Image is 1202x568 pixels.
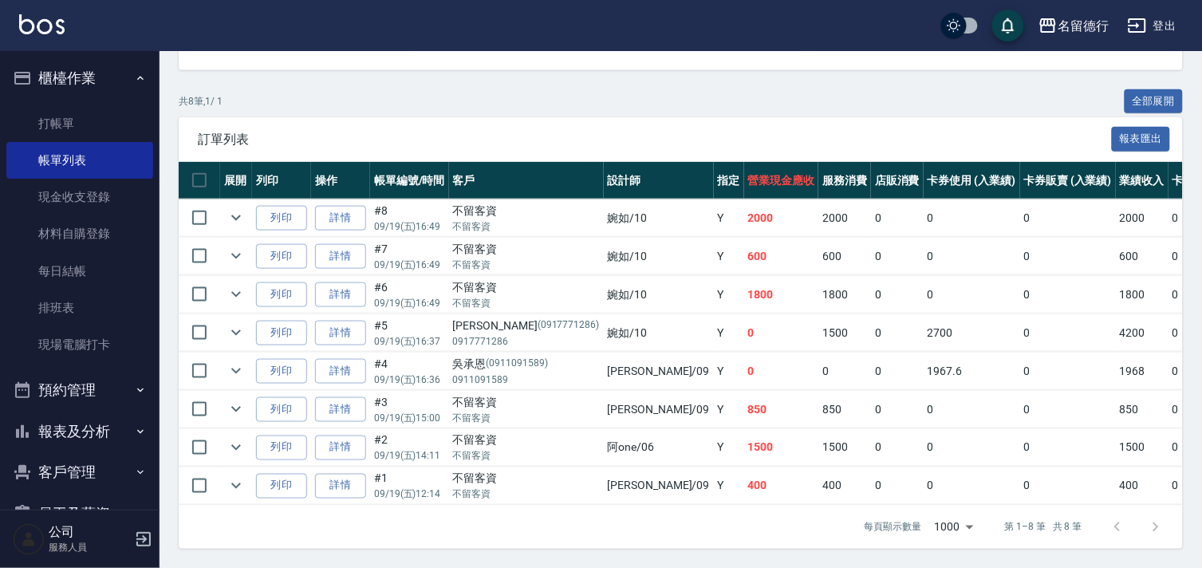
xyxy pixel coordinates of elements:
[198,132,1112,148] span: 訂單列表
[453,356,600,373] div: 吳承恩
[256,436,307,460] button: 列印
[818,353,871,390] td: 0
[224,282,248,306] button: expand row
[714,429,744,467] td: Y
[818,467,871,505] td: 400
[224,397,248,421] button: expand row
[604,467,714,505] td: [PERSON_NAME] /09
[453,219,600,234] p: 不留客資
[871,429,924,467] td: 0
[744,314,819,352] td: 0
[256,244,307,269] button: 列印
[1116,238,1169,275] td: 600
[370,353,449,390] td: #4
[871,391,924,428] td: 0
[818,238,871,275] td: 600
[49,524,130,540] h5: 公司
[1121,11,1183,41] button: 登出
[453,334,600,349] p: 0917771286
[453,318,600,334] div: [PERSON_NAME]
[6,452,153,493] button: 客戶管理
[744,429,819,467] td: 1500
[6,326,153,363] a: 現場電腦打卡
[924,199,1020,237] td: 0
[744,199,819,237] td: 2000
[1020,162,1117,199] th: 卡券販賣 (入業績)
[1116,353,1169,390] td: 1968
[1020,353,1117,390] td: 0
[487,356,549,373] p: (0911091589)
[315,474,366,499] a: 詳情
[6,253,153,290] a: 每日結帳
[453,279,600,296] div: 不留客資
[924,429,1020,467] td: 0
[818,162,871,199] th: 服務消費
[924,314,1020,352] td: 2700
[604,162,714,199] th: 設計師
[370,199,449,237] td: #8
[1020,199,1117,237] td: 0
[19,14,65,34] img: Logo
[453,203,600,219] div: 不留客資
[224,244,248,268] button: expand row
[871,199,924,237] td: 0
[449,162,604,199] th: 客戶
[453,394,600,411] div: 不留客資
[818,314,871,352] td: 1500
[6,290,153,326] a: 排班表
[256,321,307,345] button: 列印
[370,391,449,428] td: #3
[453,449,600,463] p: 不留客資
[224,359,248,383] button: expand row
[818,199,871,237] td: 2000
[6,215,153,252] a: 材料自購登錄
[1112,127,1171,152] button: 報表匯出
[714,467,744,505] td: Y
[744,276,819,314] td: 1800
[871,162,924,199] th: 店販消費
[865,520,922,534] p: 每頁顯示數量
[1020,429,1117,467] td: 0
[1020,391,1117,428] td: 0
[1116,276,1169,314] td: 1800
[1125,89,1184,114] button: 全部展開
[604,429,714,467] td: 阿one /06
[744,238,819,275] td: 600
[370,429,449,467] td: #2
[818,391,871,428] td: 850
[370,314,449,352] td: #5
[315,359,366,384] a: 詳情
[224,321,248,345] button: expand row
[1116,162,1169,199] th: 業績收入
[6,105,153,142] a: 打帳單
[714,353,744,390] td: Y
[179,94,223,108] p: 共 8 筆, 1 / 1
[871,276,924,314] td: 0
[256,359,307,384] button: 列印
[453,258,600,272] p: 不留客資
[928,506,979,549] div: 1000
[538,318,600,334] p: (0917771286)
[924,162,1020,199] th: 卡券使用 (入業績)
[1020,276,1117,314] td: 0
[1032,10,1115,42] button: 名留德行
[1020,467,1117,505] td: 0
[370,238,449,275] td: #7
[1020,238,1117,275] td: 0
[6,411,153,452] button: 報表及分析
[374,334,445,349] p: 09/19 (五) 16:37
[13,523,45,555] img: Person
[453,487,600,502] p: 不留客資
[453,296,600,310] p: 不留客資
[714,199,744,237] td: Y
[6,369,153,411] button: 預約管理
[453,471,600,487] div: 不留客資
[374,296,445,310] p: 09/19 (五) 16:49
[1058,16,1109,36] div: 名留德行
[6,57,153,99] button: 櫃檯作業
[604,391,714,428] td: [PERSON_NAME] /09
[252,162,311,199] th: 列印
[224,474,248,498] button: expand row
[374,449,445,463] p: 09/19 (五) 14:11
[1116,429,1169,467] td: 1500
